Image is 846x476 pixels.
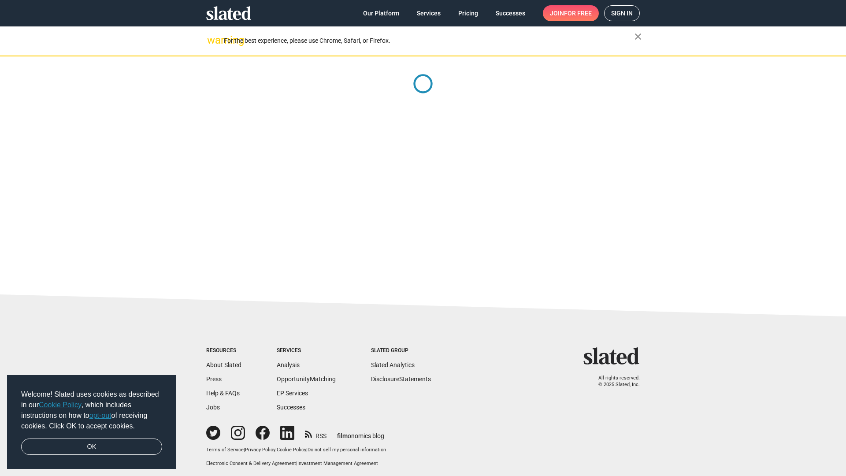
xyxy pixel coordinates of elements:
[633,31,643,42] mat-icon: close
[308,447,386,454] button: Do not sell my personal information
[277,376,336,383] a: OpportunityMatching
[277,404,305,411] a: Successes
[451,5,485,21] a: Pricing
[206,447,244,453] a: Terms of Service
[21,389,162,431] span: Welcome! Slated uses cookies as described in our , which includes instructions on how to of recei...
[277,361,300,368] a: Analysis
[589,375,640,388] p: All rights reserved. © 2025 Slated, Inc.
[611,6,633,21] span: Sign in
[604,5,640,21] a: Sign in
[297,461,378,466] a: Investment Management Agreement
[496,5,525,21] span: Successes
[458,5,478,21] span: Pricing
[206,390,240,397] a: Help & FAQs
[224,35,634,47] div: For the best experience, please use Chrome, Safari, or Firefox.
[417,5,441,21] span: Services
[371,361,415,368] a: Slated Analytics
[206,347,241,354] div: Resources
[39,401,82,409] a: Cookie Policy
[206,461,296,466] a: Electronic Consent & Delivery Agreement
[337,425,384,440] a: filmonomics blog
[410,5,448,21] a: Services
[277,347,336,354] div: Services
[207,35,218,45] mat-icon: warning
[371,376,431,383] a: DisclosureStatements
[244,447,245,453] span: |
[305,427,327,440] a: RSS
[296,461,297,466] span: |
[245,447,275,453] a: Privacy Policy
[7,375,176,469] div: cookieconsent
[89,412,111,419] a: opt-out
[363,5,399,21] span: Our Platform
[550,5,592,21] span: Join
[306,447,308,453] span: |
[489,5,532,21] a: Successes
[206,404,220,411] a: Jobs
[206,376,222,383] a: Press
[275,447,277,453] span: |
[356,5,406,21] a: Our Platform
[277,390,308,397] a: EP Services
[206,361,241,368] a: About Slated
[371,347,431,354] div: Slated Group
[564,5,592,21] span: for free
[337,432,348,439] span: film
[543,5,599,21] a: Joinfor free
[277,447,306,453] a: Cookie Policy
[21,439,162,455] a: dismiss cookie message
